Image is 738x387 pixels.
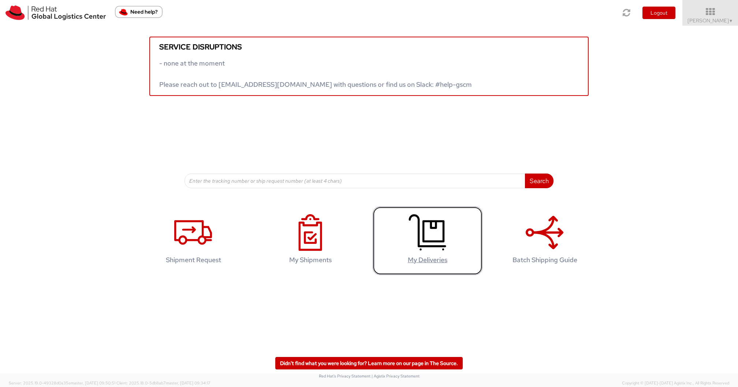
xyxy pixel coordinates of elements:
[166,380,210,386] span: master, [DATE] 09:34:17
[146,256,241,264] h4: Shipment Request
[138,206,248,275] a: Shipment Request
[9,380,115,386] span: Server: 2025.19.0-49328d0a35e
[380,256,475,264] h4: My Deliveries
[373,206,482,275] a: My Deliveries
[525,174,553,188] button: Search
[5,5,106,20] img: rh-logistics-00dfa346123c4ec078e1.svg
[263,256,358,264] h4: My Shipments
[116,380,210,386] span: Client: 2025.18.0-5db8ab7
[372,373,420,379] a: | Agistix Privacy Statement
[159,59,472,89] span: - none at the moment Please reach out to [EMAIL_ADDRESS][DOMAIN_NAME] with questions or find us o...
[319,373,370,379] a: Red Hat's Privacy Statement
[71,380,115,386] span: master, [DATE] 09:50:51
[159,43,579,51] h5: Service disruptions
[275,357,463,369] a: Didn't find what you were looking for? Learn more on our page in The Source.
[115,6,163,18] button: Need help?
[149,37,589,96] a: Service disruptions - none at the moment Please reach out to [EMAIL_ADDRESS][DOMAIN_NAME] with qu...
[729,18,733,24] span: ▼
[490,206,600,275] a: Batch Shipping Guide
[184,174,525,188] input: Enter the tracking number or ship request number (at least 4 chars)
[622,380,729,386] span: Copyright © [DATE]-[DATE] Agistix Inc., All Rights Reserved
[256,206,365,275] a: My Shipments
[687,17,733,24] span: [PERSON_NAME]
[642,7,675,19] button: Logout
[497,256,592,264] h4: Batch Shipping Guide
